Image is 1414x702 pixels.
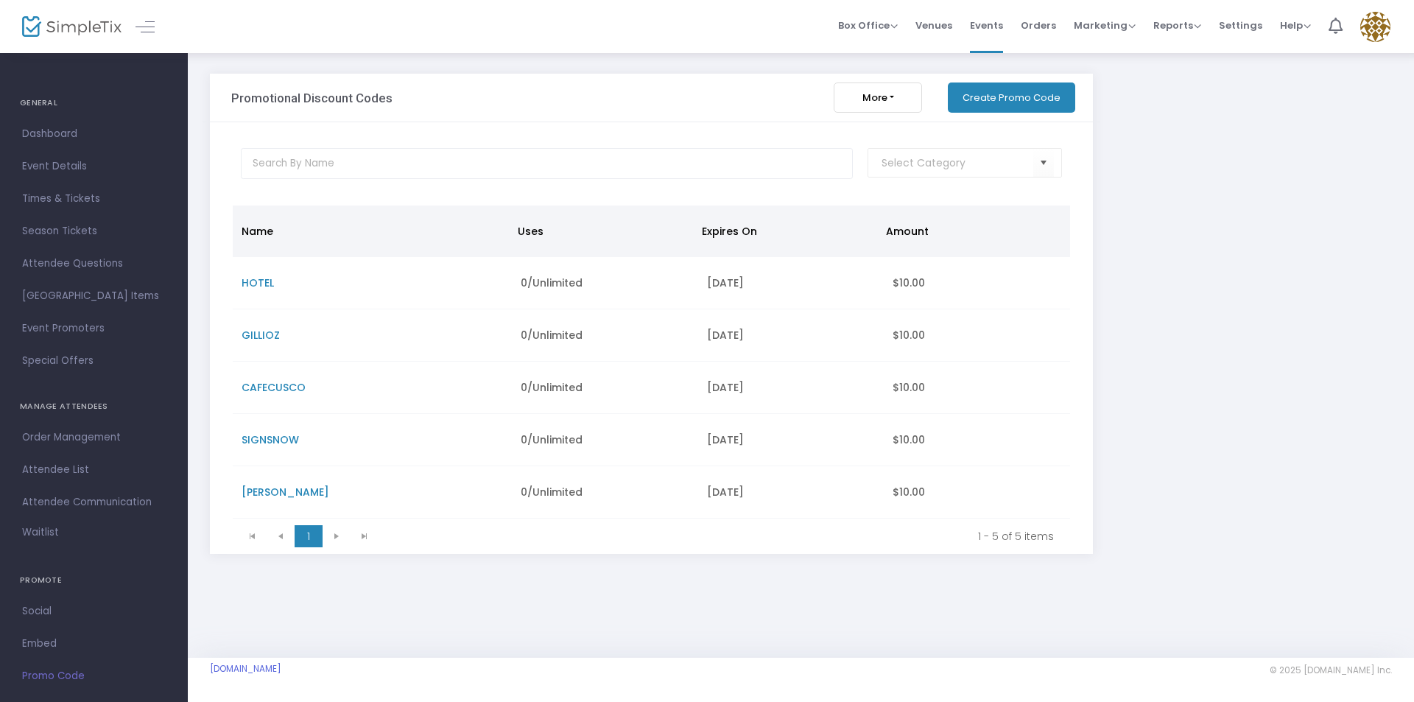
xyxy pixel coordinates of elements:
span: GILLIOZ [242,328,280,343]
h4: PROMOTE [20,566,168,595]
span: Amount [886,224,929,239]
span: Venues [915,7,952,44]
span: $10.00 [893,328,925,343]
span: Box Office [838,18,898,32]
span: $10.00 [893,432,925,447]
div: [DATE] [707,380,876,395]
span: $10.00 [893,380,925,395]
span: Name [242,224,273,239]
input: NO DATA FOUND [882,155,1033,171]
div: [DATE] [707,328,876,343]
span: Orders [1021,7,1056,44]
span: [GEOGRAPHIC_DATA] Items [22,287,166,306]
span: Events [970,7,1003,44]
span: Expires On [702,224,757,239]
span: Uses [518,224,544,239]
span: Times & Tickets [22,189,166,208]
div: Data table [233,206,1070,519]
span: Attendee Communication [22,493,166,512]
span: Waitlist [22,525,59,540]
button: More [834,83,922,113]
span: CAFECUSCO [242,380,306,395]
span: Page 1 [295,525,323,547]
span: SIGNSNOW [242,432,299,447]
h4: GENERAL [20,88,168,118]
span: 0/Unlimited [521,380,583,395]
span: Reports [1153,18,1201,32]
input: Search By Name [241,148,854,179]
span: Event Details [22,157,166,176]
button: Create Promo Code [948,83,1075,113]
div: [DATE] [707,432,876,447]
span: Order Management [22,428,166,447]
span: 0/Unlimited [521,432,583,447]
span: HOTEL [242,275,274,290]
span: 0/Unlimited [521,485,583,499]
span: $10.00 [893,485,925,499]
span: Promo Code [22,667,166,686]
span: 0/Unlimited [521,328,583,343]
span: Dashboard [22,124,166,144]
span: Attendee List [22,460,166,480]
h3: Promotional Discount Codes [231,91,393,105]
a: [DOMAIN_NAME] [210,663,281,675]
span: Event Promoters [22,319,166,338]
span: [PERSON_NAME] [242,485,329,499]
h4: MANAGE ATTENDEES [20,392,168,421]
span: © 2025 [DOMAIN_NAME] Inc. [1270,664,1392,676]
div: [DATE] [707,275,876,290]
span: Marketing [1074,18,1136,32]
span: Special Offers [22,351,166,371]
span: Help [1280,18,1311,32]
span: Social [22,602,166,621]
span: Embed [22,634,166,653]
kendo-pager-info: 1 - 5 of 5 items [389,529,1054,544]
span: Season Tickets [22,222,166,241]
span: 0/Unlimited [521,275,583,290]
div: [DATE] [707,485,876,499]
span: Settings [1219,7,1262,44]
span: Attendee Questions [22,254,166,273]
span: $10.00 [893,275,925,290]
button: Select [1033,148,1054,178]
